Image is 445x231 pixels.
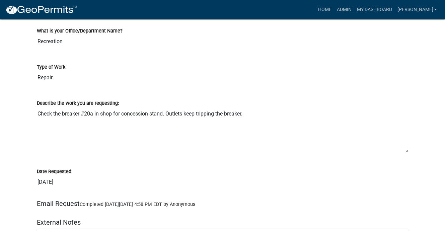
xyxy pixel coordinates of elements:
[37,200,409,208] h5: Email Request
[315,3,334,16] a: Home
[80,202,195,207] span: Completed [DATE][DATE] 4:58 PM EDT by Anonymous
[394,3,440,16] a: [PERSON_NAME]
[37,107,409,153] textarea: Check the breaker #20a in shop for concession stand. Outlets keep tripping the breaker.
[37,29,123,33] label: What is your Office/Department Name?
[37,218,409,226] h5: External Notes
[354,3,394,16] a: My Dashboard
[37,169,72,174] label: Date Requested:
[334,3,354,16] a: Admin
[37,101,119,106] label: Describe the work you are requesting:
[37,65,65,70] label: Type of Work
